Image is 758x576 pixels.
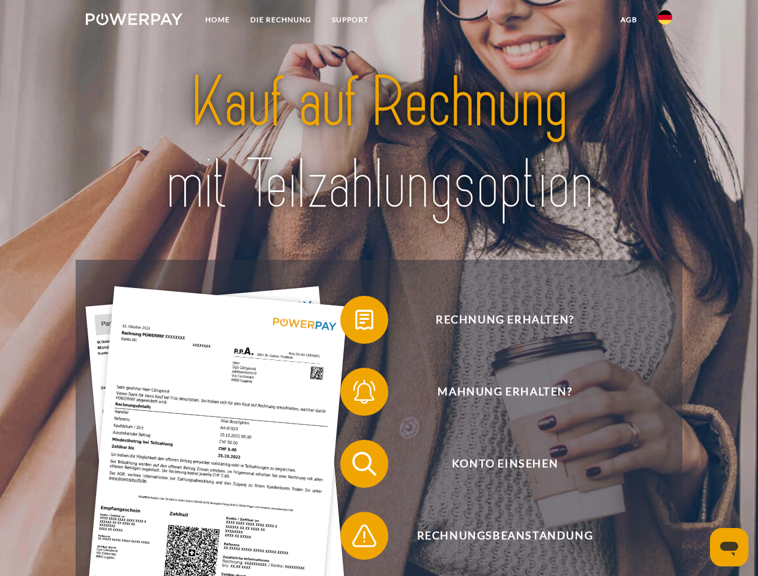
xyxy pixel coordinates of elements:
img: qb_bill.svg [349,305,379,335]
a: SUPPORT [322,9,379,31]
iframe: Schaltfläche zum Öffnen des Messaging-Fensters [710,528,748,566]
img: qb_warning.svg [349,521,379,551]
a: Home [195,9,240,31]
a: DIE RECHNUNG [240,9,322,31]
a: agb [610,9,648,31]
span: Rechnung erhalten? [358,296,652,344]
button: Rechnung erhalten? [340,296,652,344]
button: Rechnungsbeanstandung [340,512,652,560]
button: Mahnung erhalten? [340,368,652,416]
span: Rechnungsbeanstandung [358,512,652,560]
img: qb_bell.svg [349,377,379,407]
span: Mahnung erhalten? [358,368,652,416]
img: logo-powerpay-white.svg [86,13,182,25]
button: Konto einsehen [340,440,652,488]
img: de [658,10,672,25]
img: title-powerpay_de.svg [115,58,643,230]
img: qb_search.svg [349,449,379,479]
span: Konto einsehen [358,440,652,488]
